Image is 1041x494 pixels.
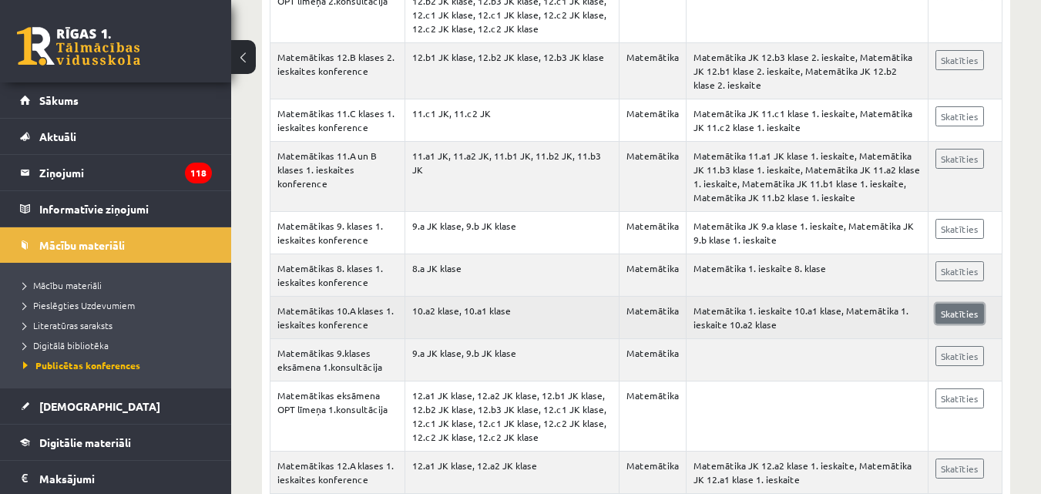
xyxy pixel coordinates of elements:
a: Literatūras saraksts [23,318,216,332]
span: Mācību materiāli [23,279,102,291]
td: Matemātika [619,142,686,212]
td: Matemātika JK 9.a klase 1. ieskaite, Matemātika JK 9.b klase 1. ieskaite [686,212,928,254]
td: Matemātika 1. ieskaite 8. klase [686,254,928,297]
td: 12.a1 JK klase, 12.a2 JK klase, 12.b1 JK klase, 12.b2 JK klase, 12.b3 JK klase, 12.c1 JK klase, 1... [405,381,620,452]
td: 11.a1 JK, 11.a2 JK, 11.b1 JK, 11.b2 JK, 11.b3 JK [405,142,620,212]
td: Matemātika [619,381,686,452]
a: Sākums [20,82,212,118]
a: Mācību materiāli [23,278,216,292]
td: Matemātika [619,99,686,142]
td: Matemātika [619,339,686,381]
td: Matemātika JK 12.b3 klase 2. ieskaite, Matemātika JK 12.b1 klase 2. ieskaite, Matemātika JK 12.b2... [686,43,928,99]
td: Matemātika 11.a1 JK klase 1. ieskaite, Matemātika JK 11.b3 klase 1. ieskaite, Matemātika JK 11.a2... [686,142,928,212]
a: Skatīties [935,346,984,366]
td: Matemātikas 12.B klases 2. ieskaites konference [270,43,405,99]
a: Pieslēgties Uzdevumiem [23,298,216,312]
td: Matemātikas 9.klases eksāmena 1.konsultācija [270,339,405,381]
span: Sākums [39,93,79,107]
a: [DEMOGRAPHIC_DATA] [20,388,212,424]
td: 10.a2 klase, 10.a1 klase [405,297,620,339]
td: 11.c1 JK, 11.c2 JK [405,99,620,142]
a: Skatīties [935,388,984,408]
td: 9.a JK klase, 9.b JK klase [405,339,620,381]
a: Skatīties [935,50,984,70]
td: Matemātikas 8. klases 1. ieskaites konference [270,254,405,297]
td: Matemātikas 11.A un B klases 1. ieskaites konference [270,142,405,212]
a: Rīgas 1. Tālmācības vidusskola [17,27,140,66]
a: Skatīties [935,106,984,126]
td: 8.a JK klase [405,254,620,297]
span: Mācību materiāli [39,238,125,252]
td: 12.a1 JK klase, 12.a2 JK klase [405,452,620,494]
td: Matemātikas eksāmena OPT līmeņa 1.konsultācija [270,381,405,452]
a: Digitālā bibliotēka [23,338,216,352]
td: 12.b1 JK klase, 12.b2 JK klase, 12.b3 JK klase [405,43,620,99]
td: Matemātikas 11.C klases 1. ieskaites konference [270,99,405,142]
a: Mācību materiāli [20,227,212,263]
a: Publicētas konferences [23,358,216,372]
td: Matemātika [619,43,686,99]
td: Matemātika [619,452,686,494]
a: Aktuāli [20,119,212,154]
a: Skatīties [935,459,984,479]
a: Ziņojumi118 [20,155,212,190]
span: Aktuāli [39,129,76,143]
a: Digitālie materiāli [20,425,212,460]
a: Skatīties [935,219,984,239]
i: 118 [185,163,212,183]
legend: Informatīvie ziņojumi [39,191,212,227]
td: Matemātika [619,212,686,254]
td: Matemātikas 10.A klases 1. ieskaites konference [270,297,405,339]
span: Digitālie materiāli [39,435,131,449]
a: Skatīties [935,149,984,169]
legend: Ziņojumi [39,155,212,190]
span: Literatūras saraksts [23,319,112,331]
td: Matemātika 1. ieskaite 10.a1 klase, Matemātika 1. ieskaite 10.a2 klase [686,297,928,339]
td: 9.a JK klase, 9.b JK klase [405,212,620,254]
td: Matemātikas 9. klases 1. ieskaites konference [270,212,405,254]
td: Matemātika [619,254,686,297]
span: Pieslēgties Uzdevumiem [23,299,135,311]
td: Matemātika [619,297,686,339]
a: Skatīties [935,304,984,324]
td: Matemātika JK 11.c1 klase 1. ieskaite, Matemātika JK 11.c2 klase 1. ieskaite [686,99,928,142]
span: Publicētas konferences [23,359,140,371]
a: Informatīvie ziņojumi [20,191,212,227]
td: Matemātikas 12.A klases 1. ieskaites konference [270,452,405,494]
span: Digitālā bibliotēka [23,339,109,351]
a: Skatīties [935,261,984,281]
span: [DEMOGRAPHIC_DATA] [39,399,160,413]
td: Matemātika JK 12.a2 klase 1. ieskaite, Matemātika JK 12.a1 klase 1. ieskaite [686,452,928,494]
